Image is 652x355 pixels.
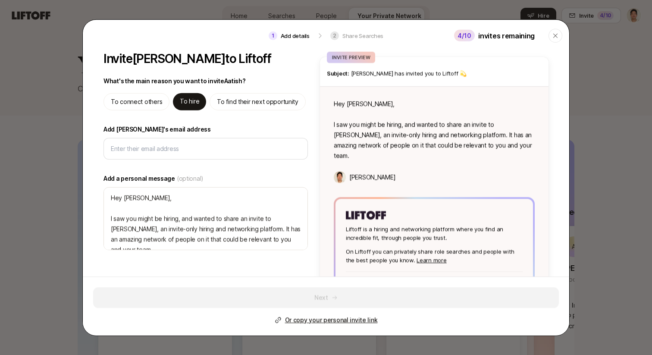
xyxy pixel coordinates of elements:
[111,96,162,107] p: To connect others
[327,69,542,77] p: [PERSON_NAME] has invited you to Liftoff 💫
[275,315,378,325] button: Or copy your personal invite link
[103,75,246,86] p: What's the main reason you want to invite Aatish ?
[454,30,475,41] div: 4 /10
[417,256,446,263] a: Learn more
[327,69,349,76] span: Subject:
[346,210,386,219] img: Liftoff Logo
[103,173,308,183] label: Add a personal message
[334,171,346,183] img: Jeremy
[346,247,523,264] p: On Liftoff you can privately share role searches and people with the best people you know.
[334,98,535,160] p: Hey [PERSON_NAME], I saw you might be hiring, and wanted to share an invite to [PERSON_NAME], an ...
[478,30,535,41] p: invites remaining
[332,53,370,61] p: INVITE PREVIEW
[177,173,204,183] span: (optional)
[180,96,199,106] p: To hire
[103,124,308,134] label: Add [PERSON_NAME]'s email address
[111,143,301,154] input: Enter their email address
[103,51,271,65] p: Invite [PERSON_NAME] to Liftoff
[217,96,298,107] p: To find their next opportunity
[349,172,395,182] p: [PERSON_NAME]
[346,224,523,242] p: Liftoff is a hiring and networking platform where you find an incredible fit, through people you ...
[285,315,378,325] p: Or copy your personal invite link
[103,187,308,250] textarea: Hey [PERSON_NAME], I saw you might be hiring, and wanted to share an invite to [PERSON_NAME], an ...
